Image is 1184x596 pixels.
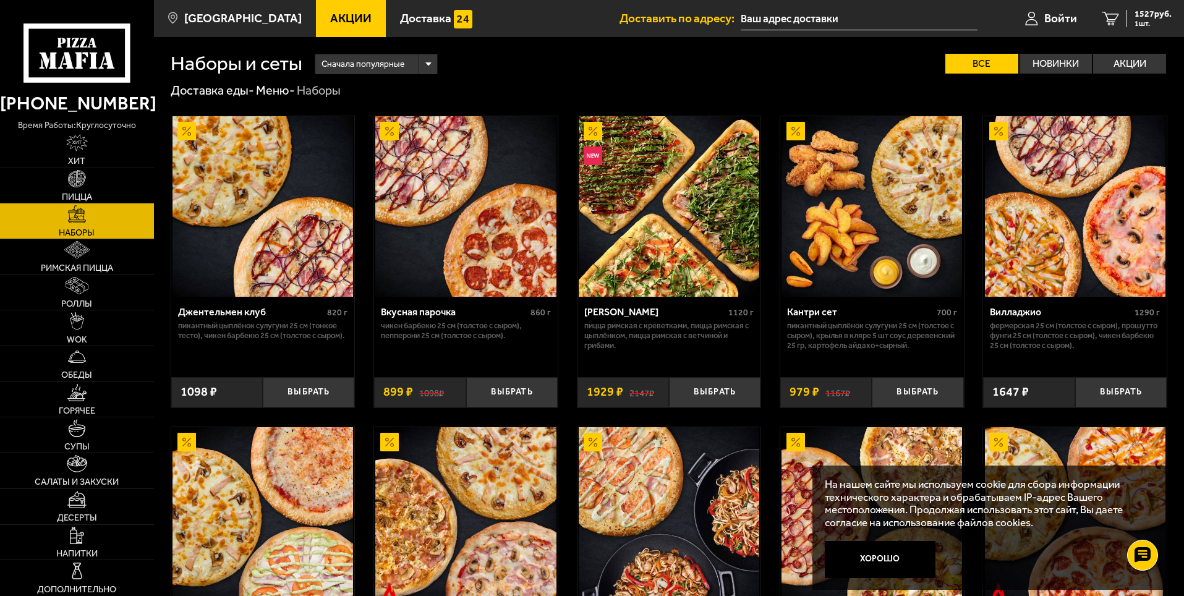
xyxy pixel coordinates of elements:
[37,585,116,594] span: Дополнительно
[41,263,113,272] span: Римская пицца
[587,386,623,398] span: 1929 ₽
[584,306,726,318] div: [PERSON_NAME]
[419,386,444,398] s: 1098 ₽
[61,299,92,308] span: Роллы
[1135,20,1172,27] span: 1 шт.
[1135,10,1172,19] span: 1527 руб.
[787,306,934,318] div: Кантри сет
[56,549,98,558] span: Напитки
[584,321,754,351] p: Пицца Римская с креветками, Пицца Римская с цыплёнком, Пицца Римская с ветчиной и грибами.
[1135,307,1160,318] span: 1290 г
[383,386,413,398] span: 899 ₽
[381,306,527,318] div: Вкусная парочка
[786,122,805,140] img: Акционный
[61,370,92,379] span: Обеды
[35,477,119,486] span: Салаты и закуски
[790,386,819,398] span: 979 ₽
[629,386,654,398] s: 2147 ₽
[68,156,85,165] span: Хит
[1044,12,1077,24] span: Войти
[741,7,977,30] input: Ваш адрес доставки
[786,433,805,451] img: Акционный
[172,116,353,297] img: Джентельмен клуб
[59,406,95,415] span: Горячее
[584,433,602,451] img: Акционный
[297,83,341,99] div: Наборы
[171,116,355,297] a: АкционныйДжентельмен клуб
[620,12,741,24] span: Доставить по адресу:
[62,192,92,201] span: Пицца
[780,116,964,297] a: АкционныйКантри сет
[577,116,761,297] a: АкционныйНовинкаМама Миа
[825,386,850,398] s: 1167 ₽
[184,12,302,24] span: [GEOGRAPHIC_DATA]
[989,433,1008,451] img: Акционный
[380,433,399,451] img: Акционный
[584,122,602,140] img: Акционный
[256,83,295,98] a: Меню-
[945,54,1018,74] label: Все
[454,10,472,28] img: 15daf4d41897b9f0e9f617042186c801.svg
[181,386,217,398] span: 1098 ₽
[825,541,936,578] button: Хорошо
[466,377,558,407] button: Выбрать
[400,12,451,24] span: Доставка
[171,54,302,74] h1: Наборы и сеты
[669,377,760,407] button: Выбрать
[178,321,348,341] p: Пикантный цыплёнок сулугуни 25 см (тонкое тесто), Чикен Барбекю 25 см (толстое с сыром).
[330,12,372,24] span: Акции
[782,116,962,297] img: Кантри сет
[983,116,1167,297] a: АкционныйВилладжио
[177,433,196,451] img: Акционный
[937,307,957,318] span: 700 г
[1075,377,1167,407] button: Выбрать
[374,116,558,297] a: АкционныйВкусная парочка
[64,442,90,451] span: Супы
[67,335,87,344] span: WOK
[177,122,196,140] img: Акционный
[171,83,254,98] a: Доставка еды-
[990,321,1160,351] p: Фермерская 25 см (толстое с сыром), Прошутто Фунги 25 см (толстое с сыром), Чикен Барбекю 25 см (...
[989,122,1008,140] img: Акционный
[990,306,1131,318] div: Вилладжио
[584,147,602,165] img: Новинка
[322,53,404,76] span: Сначала популярные
[327,307,347,318] span: 820 г
[985,116,1165,297] img: Вилладжио
[375,116,556,297] img: Вкусная парочка
[787,321,957,351] p: Пикантный цыплёнок сулугуни 25 см (толстое с сыром), крылья в кляре 5 шт соус деревенский 25 гр, ...
[825,478,1148,529] p: На нашем сайте мы используем cookie для сбора информации технического характера и обрабатываем IP...
[59,228,95,237] span: Наборы
[1020,54,1092,74] label: Новинки
[380,122,399,140] img: Акционный
[992,386,1029,398] span: 1647 ₽
[579,116,759,297] img: Мама Миа
[57,513,97,522] span: Десерты
[530,307,551,318] span: 860 г
[728,307,754,318] span: 1120 г
[872,377,963,407] button: Выбрать
[381,321,551,341] p: Чикен Барбекю 25 см (толстое с сыром), Пепперони 25 см (толстое с сыром).
[263,377,354,407] button: Выбрать
[1093,54,1166,74] label: Акции
[178,306,325,318] div: Джентельмен клуб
